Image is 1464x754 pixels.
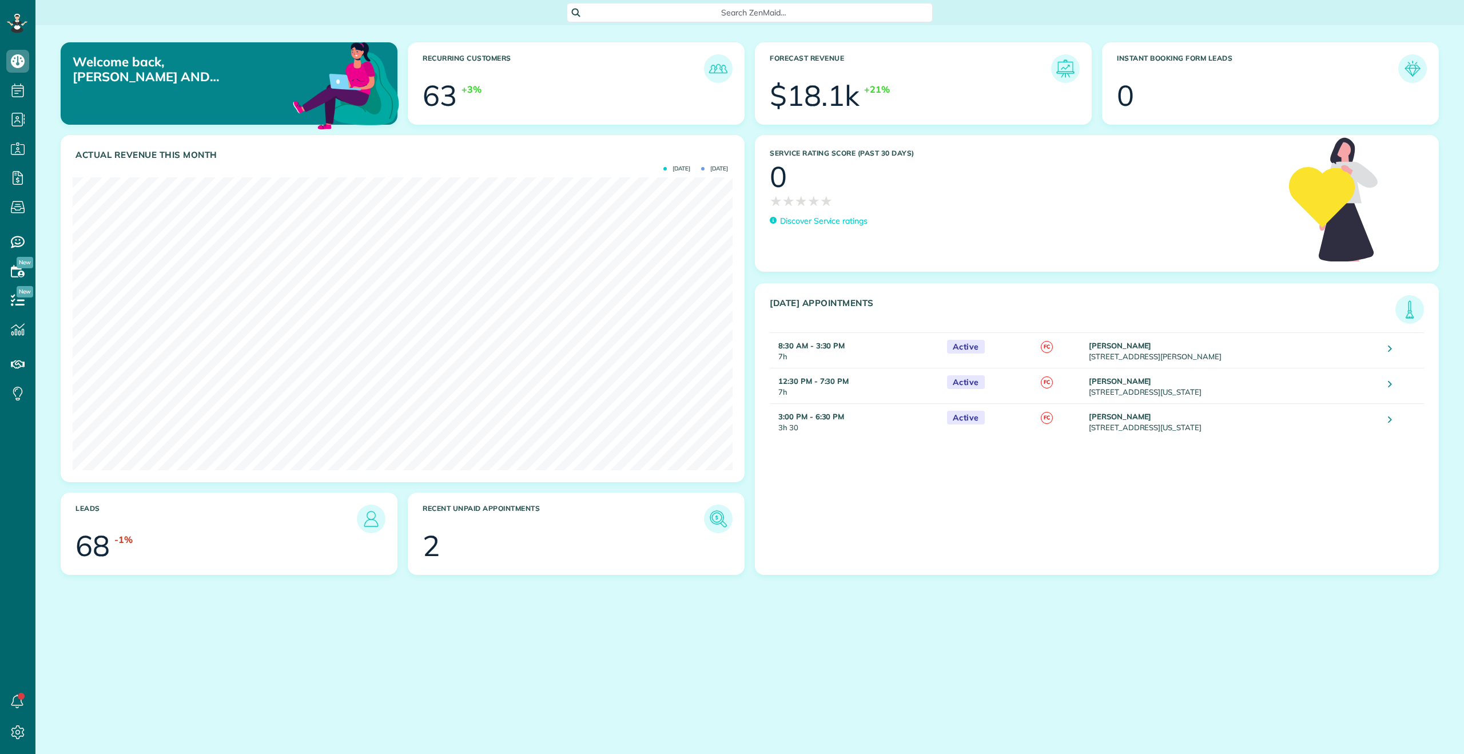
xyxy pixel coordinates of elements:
div: 0 [1117,81,1134,110]
span: FC [1041,341,1053,353]
span: FC [1041,412,1053,424]
strong: [PERSON_NAME] [1089,341,1152,350]
div: 68 [75,531,110,560]
h3: Recent unpaid appointments [423,505,704,533]
span: [DATE] [663,166,690,172]
span: ★ [795,191,807,211]
h3: [DATE] Appointments [770,298,1395,324]
td: [STREET_ADDRESS][US_STATE] [1086,403,1379,439]
h3: Actual Revenue this month [75,150,733,160]
span: ★ [820,191,833,211]
img: icon_todays_appointments-901f7ab196bb0bea1936b74009e4eb5ffbc2d2711fa7634e0d609ed5ef32b18b.png [1398,298,1421,321]
td: [STREET_ADDRESS][US_STATE] [1086,368,1379,403]
strong: 12:30 PM - 7:30 PM [778,376,849,386]
span: Active [947,375,985,390]
span: ★ [782,191,795,211]
span: ★ [770,191,782,211]
td: 7h [770,368,941,403]
h3: Forecast Revenue [770,54,1051,83]
h3: Instant Booking Form Leads [1117,54,1398,83]
h3: Recurring Customers [423,54,704,83]
td: 3h 30 [770,403,941,439]
span: ★ [807,191,820,211]
a: Discover Service ratings [770,215,868,227]
span: FC [1041,376,1053,388]
td: [STREET_ADDRESS][PERSON_NAME] [1086,332,1379,368]
span: Active [947,411,985,425]
strong: [PERSON_NAME] [1089,376,1152,386]
img: dashboard_welcome-42a62b7d889689a78055ac9021e634bf52bae3f8056760290aed330b23ab8690.png [291,29,401,140]
span: [DATE] [701,166,728,172]
span: Active [947,340,985,354]
img: icon_leads-1bed01f49abd5b7fead27621c3d59655bb73ed531f8eeb49469d10e621d6b896.png [360,507,383,530]
p: Welcome back, [PERSON_NAME] AND [PERSON_NAME]! [73,54,292,85]
h3: Leads [75,505,357,533]
strong: 3:00 PM - 6:30 PM [778,412,844,421]
span: New [17,286,33,297]
img: icon_form_leads-04211a6a04a5b2264e4ee56bc0799ec3eb69b7e499cbb523a139df1d13a81ae0.png [1401,57,1424,80]
h3: Service Rating score (past 30 days) [770,149,1278,157]
img: icon_recurring_customers-cf858462ba22bcd05b5a5880d41d6543d210077de5bb9ebc9590e49fd87d84ed.png [707,57,730,80]
div: +3% [462,83,482,96]
div: $18.1k [770,81,860,110]
strong: 8:30 AM - 3:30 PM [778,341,845,350]
img: icon_forecast_revenue-8c13a41c7ed35a8dcfafea3cbb826a0462acb37728057bba2d056411b612bbbe.png [1054,57,1077,80]
div: 2 [423,531,440,560]
div: +21% [864,83,890,96]
p: Discover Service ratings [780,215,868,227]
div: -1% [114,533,133,546]
span: New [17,257,33,268]
img: icon_unpaid_appointments-47b8ce3997adf2238b356f14209ab4cced10bd1f174958f3ca8f1d0dd7fffeee.png [707,507,730,530]
div: 0 [770,162,787,191]
td: 7h [770,332,941,368]
strong: [PERSON_NAME] [1089,412,1152,421]
div: 63 [423,81,457,110]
